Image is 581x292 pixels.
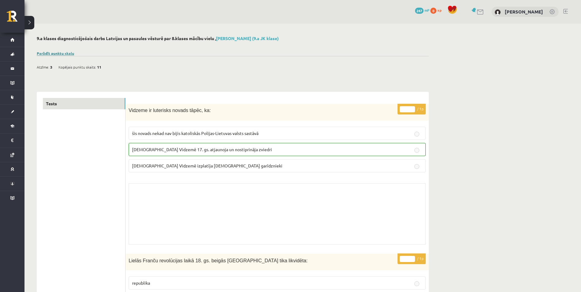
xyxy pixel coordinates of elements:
[216,36,279,41] a: [PERSON_NAME] (9.a JK klase)
[97,62,101,72] span: 11
[414,281,419,286] input: republika
[132,130,258,136] span: šis novads nekad nav bijis katoliskās Polijas-Lietuvas valsts sastāvā
[414,164,419,169] input: [DEMOGRAPHIC_DATA] Vidzemē izplatīja [DEMOGRAPHIC_DATA] garīdznieki
[398,253,426,264] p: / 1p
[37,62,49,72] span: Atzīme:
[415,8,424,14] span: 247
[58,62,96,72] span: Kopējais punktu skaits:
[430,8,444,13] a: 0 xp
[37,36,429,41] h2: 9.a klases diagnosticējošais darbs Latvijas un pasaules vēsturē par 8.klases mācību vielu ,
[129,108,211,113] span: Vidzeme ir luterisks novads tāpēc, ka:
[7,11,25,26] a: Rīgas 1. Tālmācības vidusskola
[132,147,272,152] span: [DEMOGRAPHIC_DATA] Vidzemē 17. gs. atjaunoja un nostiprināja zviedri
[505,9,543,15] a: [PERSON_NAME]
[50,62,52,72] span: 3
[495,9,501,15] img: Radions Jefremovs
[415,8,429,13] a: 247 mP
[424,8,429,13] span: mP
[37,51,74,56] a: Parādīt punktu skalu
[414,148,419,153] input: [DEMOGRAPHIC_DATA] Vidzemē 17. gs. atjaunoja un nostiprināja zviedri
[132,280,150,286] span: republika
[414,132,419,137] input: šis novads nekad nav bijis katoliskās Polijas-Lietuvas valsts sastāvā
[430,8,436,14] span: 0
[43,98,125,109] a: Tests
[129,258,308,263] span: Lielās Franču revolūcijas laikā 18. gs. beigās [GEOGRAPHIC_DATA] tika likvidēta:
[398,104,426,114] p: / 1p
[132,163,282,168] span: [DEMOGRAPHIC_DATA] Vidzemē izplatīja [DEMOGRAPHIC_DATA] garīdznieki
[437,8,441,13] span: xp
